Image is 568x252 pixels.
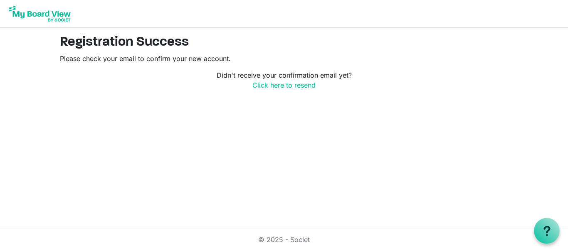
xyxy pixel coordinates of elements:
a: © 2025 - Societ [258,235,310,244]
p: Please check your email to confirm your new account. [60,54,508,64]
h2: Registration Success [60,34,508,50]
a: Click here to resend [252,81,316,89]
p: Didn't receive your confirmation email yet? [60,70,508,90]
img: My Board View Logo [7,3,73,24]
